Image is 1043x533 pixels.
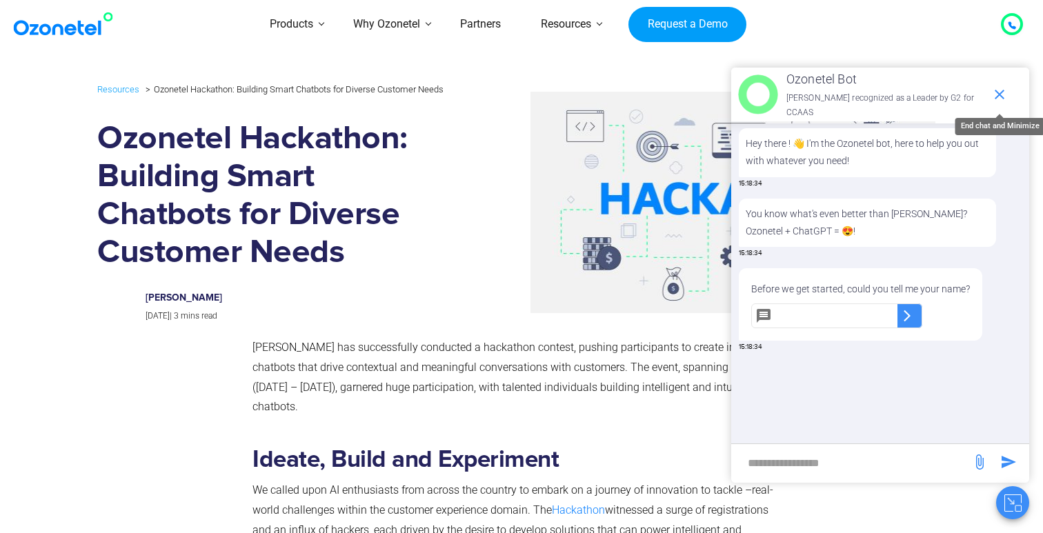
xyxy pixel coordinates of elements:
span: 15:18:34 [739,248,762,259]
span: We called upon AI enthusiasts from across the country to embark on a journey of innovation to tac... [252,483,773,516]
div: new-msg-input [738,451,964,476]
img: ozonetel hackathon [461,92,936,313]
p: | [146,309,437,324]
span: 15:18:34 [739,342,762,352]
img: header [738,74,778,114]
p: [PERSON_NAME] recognized as a Leader by G2 for CCAAS [786,91,984,121]
span: end chat or minimize [986,81,1013,108]
p: Ozonetel Bot [786,68,984,90]
h1: Ozonetel Hackathon: Building Smart Chatbots for Diverse Customer Needs [97,120,451,272]
span: [DATE] [146,311,170,321]
li: Ozonetel Hackathon: Building Smart Chatbots for Diverse Customer Needs [142,81,444,98]
p: You know what's even better than [PERSON_NAME]? Ozonetel + ChatGPT = 😍! [746,205,989,240]
span: send message [995,448,1022,476]
span: send message [966,448,993,476]
span: mins read [181,311,217,321]
button: Close chat [996,486,1029,519]
p: Before we get started, could you tell me your name? [751,281,970,298]
a: Hackathon [552,503,605,516]
b: Ideate, Build and Experiment [252,447,559,472]
a: Resources [97,81,139,97]
h6: [PERSON_NAME] [146,292,437,304]
span: 3 [174,311,179,321]
a: Request a Demo [628,7,746,43]
span: [PERSON_NAME] has successfully conducted a hackathon contest, pushing participants to create inno... [252,341,782,413]
p: Hey there ! 👋 I'm the Ozonetel bot, here to help you out with whatever you need! [746,135,989,170]
span: 15:18:34 [739,179,762,189]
